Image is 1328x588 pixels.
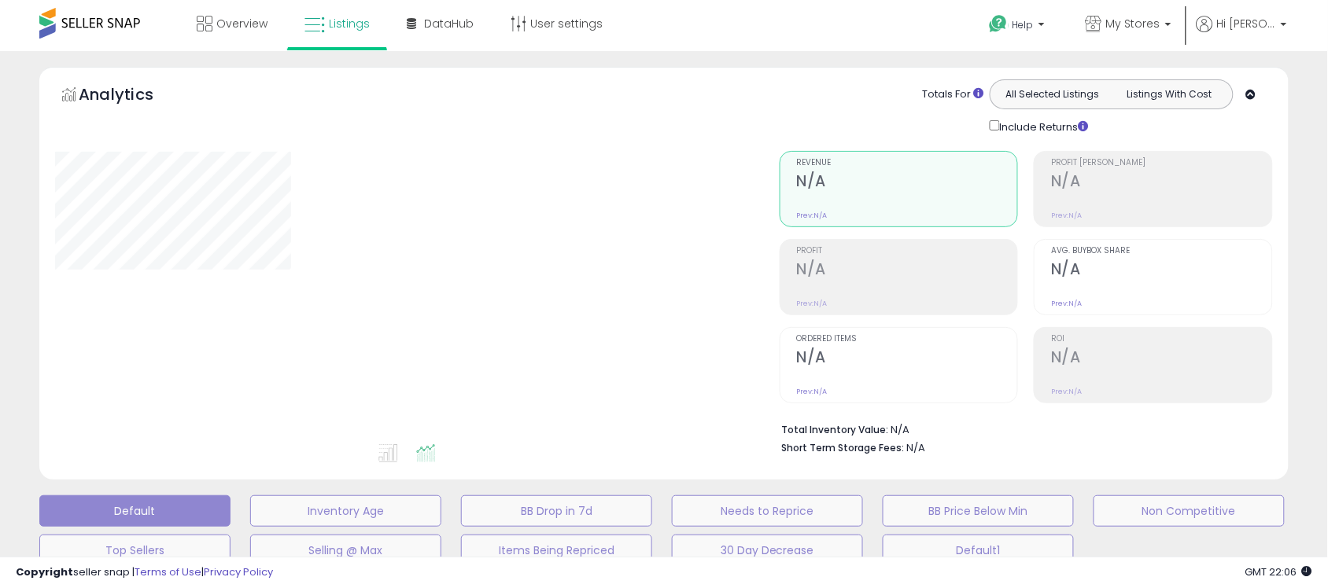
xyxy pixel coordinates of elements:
[797,159,1018,167] span: Revenue
[672,535,863,566] button: 30 Day Decrease
[461,535,652,566] button: Items Being Repriced
[16,564,73,579] strong: Copyright
[907,440,926,455] span: N/A
[1197,16,1287,51] a: Hi [PERSON_NAME]
[1051,247,1272,255] span: Avg. Buybox Share
[782,419,1262,438] li: N/A
[1245,564,1312,579] span: 2025-09-8 22:06 GMT
[1051,260,1272,281] h2: N/A
[797,172,1018,193] h2: N/A
[923,87,984,102] div: Totals For
[250,495,441,527] button: Inventory Age
[977,2,1061,51] a: Help
[1051,159,1272,167] span: Profit [PERSON_NAME]
[461,495,652,527] button: BB Drop in 7d
[16,565,273,580] div: seller snap | |
[424,16,474,31] span: DataHub
[883,495,1074,527] button: BB Price Below Min
[329,16,370,31] span: Listings
[79,83,184,109] h5: Analytics
[135,564,201,579] a: Terms of Use
[1106,16,1160,31] span: My Stores
[797,387,828,396] small: Prev: N/A
[250,535,441,566] button: Selling @ Max
[1094,495,1285,527] button: Non Competitive
[782,441,905,454] b: Short Term Storage Fees:
[1051,172,1272,193] h2: N/A
[797,348,1018,369] h2: N/A
[216,16,267,31] span: Overview
[1111,84,1228,105] button: Listings With Cost
[1013,18,1034,31] span: Help
[797,335,1018,344] span: Ordered Items
[797,211,828,220] small: Prev: N/A
[672,495,863,527] button: Needs to Reprice
[1217,16,1276,31] span: Hi [PERSON_NAME]
[994,84,1112,105] button: All Selected Listings
[1051,335,1272,344] span: ROI
[797,247,1018,255] span: Profit
[797,299,828,308] small: Prev: N/A
[782,423,889,436] b: Total Inventory Value:
[883,535,1074,566] button: Default1
[1051,348,1272,369] h2: N/A
[978,117,1108,135] div: Include Returns
[39,535,231,566] button: Top Sellers
[39,495,231,527] button: Default
[1051,387,1082,396] small: Prev: N/A
[1051,211,1082,220] small: Prev: N/A
[797,260,1018,281] h2: N/A
[204,564,273,579] a: Privacy Policy
[989,14,1009,34] i: Get Help
[1051,299,1082,308] small: Prev: N/A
